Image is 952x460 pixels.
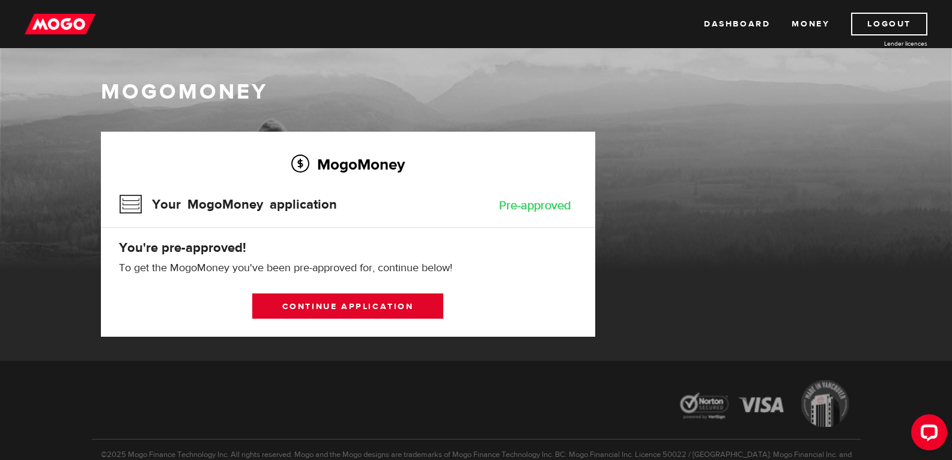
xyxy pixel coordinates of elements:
[499,200,571,212] div: Pre-approved
[837,39,927,48] a: Lender licences
[25,13,96,35] img: mogo_logo-11ee424be714fa7cbb0f0f49df9e16ec.png
[119,152,577,177] h2: MogoMoney
[119,239,577,256] h4: You're pre-approved!
[792,13,829,35] a: Money
[252,293,443,319] a: Continue application
[851,13,927,35] a: Logout
[704,13,770,35] a: Dashboard
[119,189,337,220] h3: Your MogoMoney application
[669,371,861,439] img: legal-icons-92a2ffecb4d32d839781d1b4e4802d7b.png
[101,79,852,105] h1: MogoMoney
[119,261,577,275] p: To get the MogoMoney you've been pre-approved for, continue below!
[902,409,952,460] iframe: LiveChat chat widget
